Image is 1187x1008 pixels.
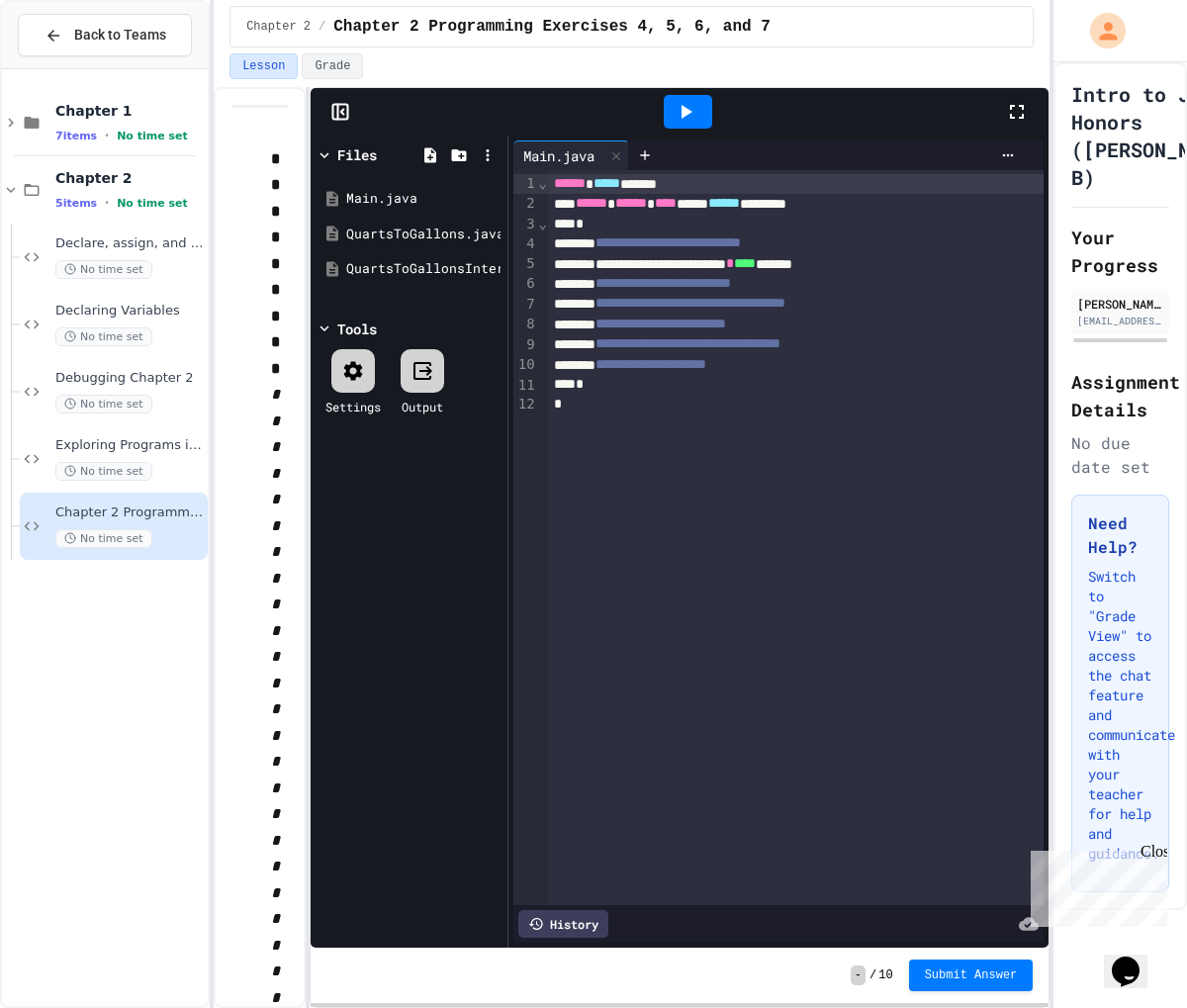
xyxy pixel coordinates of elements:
span: No time set [55,462,152,481]
span: No time set [55,260,152,279]
h2: Assignment Details [1071,368,1169,423]
span: Chapter 1 [55,102,204,120]
div: 5 [513,254,538,274]
span: Exploring Programs in Chapter 2 [55,437,204,454]
button: Lesson [229,53,298,79]
div: Output [402,398,443,415]
span: Chapter 2 [246,19,311,35]
span: Fold line [538,175,548,191]
span: No time set [117,197,188,210]
div: Main.java [513,140,629,170]
button: Back to Teams [18,14,192,56]
span: Declare, assign, and swap values of variables [55,235,204,252]
span: No time set [55,529,152,548]
div: 1 [513,174,538,194]
span: Submit Answer [925,967,1018,983]
div: 12 [513,395,538,414]
iframe: chat widget [1104,929,1167,988]
div: 3 [513,215,538,234]
div: Settings [325,398,381,415]
span: - [851,965,866,985]
span: Back to Teams [74,25,166,46]
div: 4 [513,234,538,254]
span: No time set [55,395,152,413]
div: Tools [337,319,377,339]
p: Switch to "Grade View" to access the chat feature and communicate with your teacher for help and ... [1088,567,1152,864]
span: Declaring Variables [55,303,204,320]
span: 5 items [55,197,97,210]
iframe: chat widget [1023,843,1167,927]
h2: Your Progress [1071,224,1169,279]
div: Main.java [346,189,501,209]
div: Files [337,144,377,165]
div: [PERSON_NAME] [1077,295,1163,313]
div: My Account [1069,8,1131,53]
div: Main.java [513,145,604,166]
div: [EMAIL_ADDRESS][DOMAIN_NAME] [1077,314,1163,328]
span: • [105,128,109,143]
button: Grade [302,53,363,79]
div: History [518,910,608,938]
span: / [319,19,325,35]
span: Chapter 2 Programming Exercises 4, 5, 6, and 7 [333,15,771,39]
span: 7 items [55,130,97,142]
h3: Need Help? [1088,511,1152,559]
div: No due date set [1071,431,1169,479]
span: 10 [878,967,892,983]
span: No time set [117,130,188,142]
span: / [869,967,876,983]
div: QuartsToGallons.java [346,225,501,244]
span: Chapter 2 [55,169,204,187]
button: Submit Answer [909,960,1034,991]
span: No time set [55,327,152,346]
div: 9 [513,335,538,355]
span: Fold line [538,216,548,231]
div: QuartsToGallonsInteractive.java [346,259,501,279]
div: 10 [513,355,538,375]
div: 7 [513,295,538,315]
div: 6 [513,274,538,294]
div: 11 [513,376,538,396]
div: 2 [513,194,538,214]
div: Chat with us now!Close [8,8,137,126]
span: Chapter 2 Programming Exercises 4, 5, 6, and 7 [55,504,204,521]
span: Debugging Chapter 2 [55,370,204,387]
span: • [105,195,109,211]
div: 8 [513,315,538,334]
